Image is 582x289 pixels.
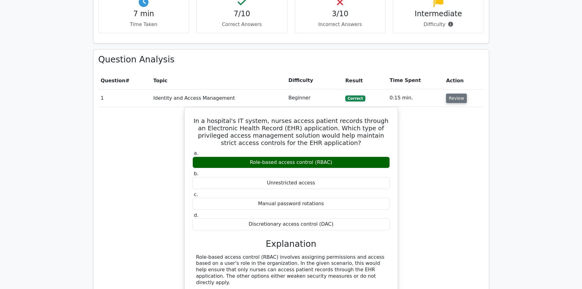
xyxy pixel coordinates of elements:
p: Difficulty [398,21,479,28]
h4: 3/10 [300,9,381,18]
div: Role-based access control (RBAC) [192,157,390,169]
p: Incorrect Answers [300,21,381,28]
div: Unrestricted access [192,177,390,189]
span: Correct [345,95,365,102]
span: c. [194,191,198,197]
th: Result [343,72,387,89]
h5: In a hospital's IT system, nurses access patient records through an Electronic Health Record (EHR... [192,117,390,146]
h3: Question Analysis [98,54,484,65]
th: Topic [151,72,286,89]
h3: Explanation [196,239,386,249]
td: Identity and Access Management [151,89,286,107]
span: d. [194,212,199,218]
p: Time Taken [104,21,184,28]
h4: Intermediate [398,9,479,18]
span: Question [101,78,126,83]
th: Difficulty [286,72,343,89]
div: Manual password rotations [192,198,390,210]
button: Review [446,94,467,103]
div: Role-based access control (RBAC) involves assigning permissions and access based on a user's role... [196,254,386,286]
th: Time Spent [387,72,444,89]
td: 0:15 min. [387,89,444,107]
h4: 7 min [104,9,184,18]
h4: 7/10 [202,9,282,18]
span: a. [194,150,199,156]
p: Correct Answers [202,21,282,28]
span: b. [194,171,199,176]
td: 1 [98,89,151,107]
th: Action [444,72,484,89]
th: # [98,72,151,89]
div: Discretionary access control (DAC) [192,218,390,230]
td: Beginner [286,89,343,107]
